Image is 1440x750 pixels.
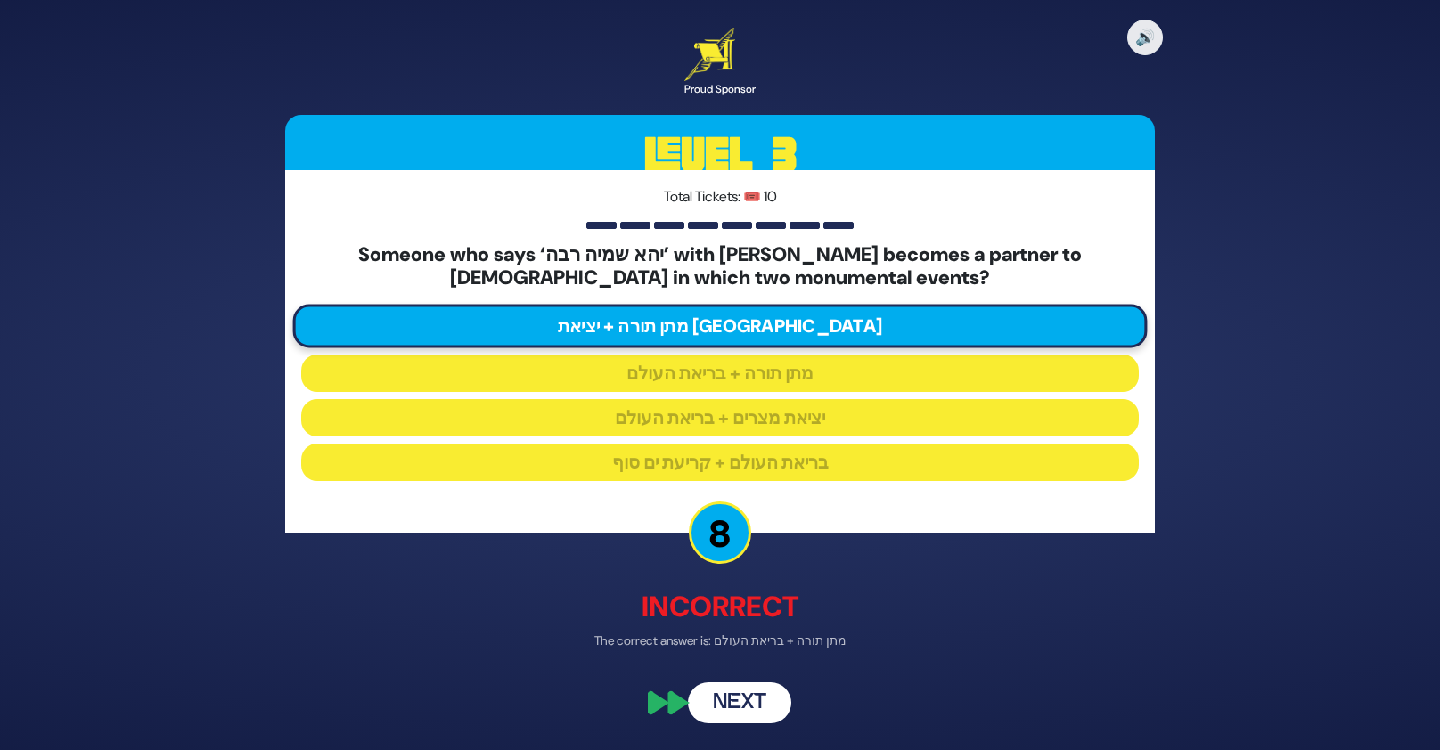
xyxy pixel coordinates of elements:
[301,243,1139,290] h5: Someone who says ‘יהא שמיה רבה’ with [PERSON_NAME] becomes a partner to [DEMOGRAPHIC_DATA] in whi...
[1127,20,1163,55] button: 🔊
[301,354,1139,391] button: מתן תורה + בריאת העולם
[688,681,791,722] button: Next
[301,443,1139,480] button: בריאת העולם + קריעת ים סוף
[689,501,751,563] p: 8
[285,115,1155,195] h3: Level 3
[684,81,756,97] div: Proud Sponsor
[301,398,1139,436] button: יציאת מצרים + בריאת העולם
[285,631,1155,649] p: The correct answer is: מתן תורה + בריאת העולם
[293,304,1148,347] button: מתן תורה + יציאת [GEOGRAPHIC_DATA]
[285,584,1155,627] p: Incorrect
[301,186,1139,208] p: Total Tickets: 🎟️ 10
[684,28,735,81] img: Artscroll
